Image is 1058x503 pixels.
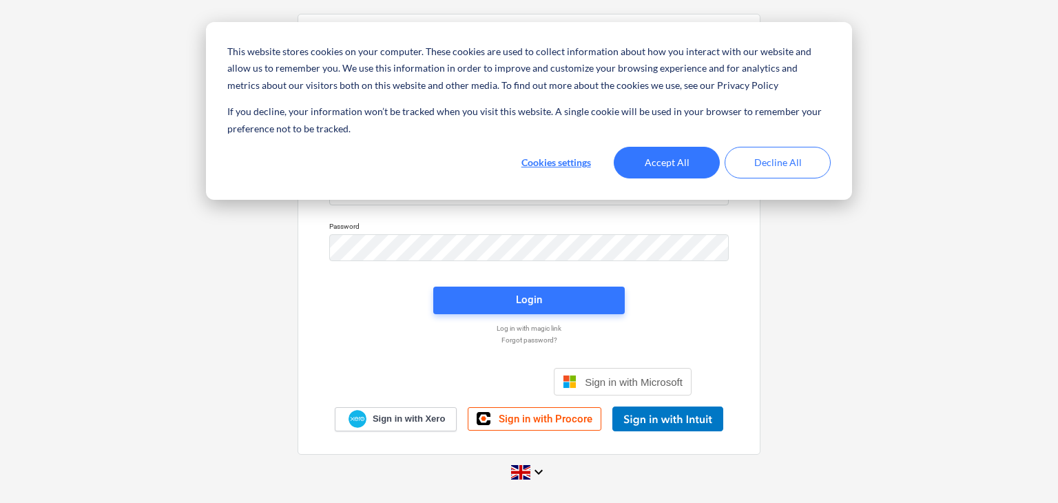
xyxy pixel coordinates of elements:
button: Accept All [614,147,720,178]
iframe: Chat Widget [989,437,1058,503]
div: Cookie banner [206,22,852,200]
button: Login [433,287,625,314]
span: Sign in with Xero [373,413,445,425]
a: Sign in with Procore [468,407,601,431]
a: Forgot password? [322,336,736,345]
span: Sign in with Procore [499,413,592,425]
p: This website stores cookies on your computer. These cookies are used to collect information about... [227,43,831,94]
button: Decline All [725,147,831,178]
iframe: Sisselogimine Google'i nupu abil [360,367,550,397]
img: Microsoft logo [563,375,577,389]
a: Log in with magic link [322,324,736,333]
p: Password [329,222,729,234]
img: Xero logo [349,410,366,429]
a: Sign in with Xero [335,407,457,431]
span: Sign in with Microsoft [585,376,683,388]
p: If you decline, your information won’t be tracked when you visit this website. A single cookie wi... [227,103,831,137]
button: Cookies settings [503,147,609,178]
i: keyboard_arrow_down [530,464,547,480]
div: Login [516,291,542,309]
